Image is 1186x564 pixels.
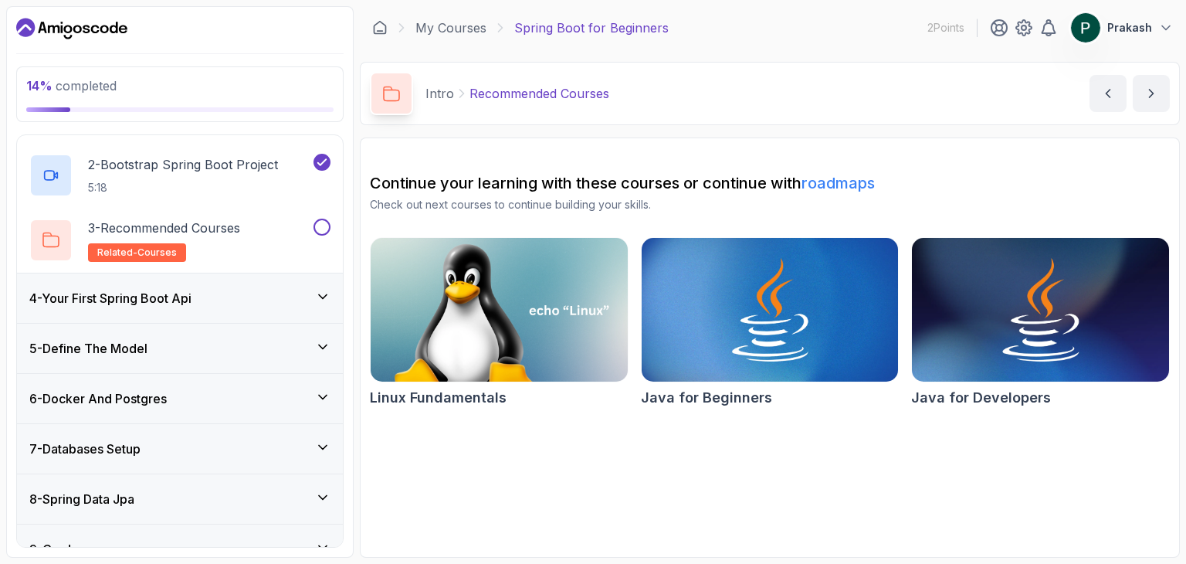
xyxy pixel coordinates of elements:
[29,219,330,262] button: 3-Recommended Coursesrelated-courses
[88,219,240,237] p: 3 - Recommended Courses
[1107,20,1152,36] p: Prakash
[29,154,330,197] button: 2-Bootstrap Spring Boot Project5:18
[1071,13,1100,42] img: user profile image
[17,424,343,474] button: 7-Databases Setup
[370,197,1170,212] p: Check out next courses to continue building your skills.
[415,19,486,37] a: My Courses
[370,237,629,409] a: Linux Fundamentals cardLinux Fundamentals
[29,440,141,458] h3: 7 - Databases Setup
[642,238,899,382] img: Java for Beginners card
[1070,12,1174,43] button: user profile imagePrakash
[911,387,1051,409] h2: Java for Developers
[370,387,507,409] h2: Linux Fundamentals
[17,474,343,524] button: 8-Spring Data Jpa
[641,237,900,409] a: Java for Beginners cardJava for Beginners
[29,339,147,358] h3: 5 - Define The Model
[29,540,71,559] h3: 9 - Crud
[372,20,388,36] a: Dashboard
[1089,75,1127,112] button: previous content
[514,19,669,37] p: Spring Boot for Beginners
[912,238,1169,382] img: Java for Developers card
[425,84,454,103] p: Intro
[17,374,343,423] button: 6-Docker And Postgres
[88,155,278,174] p: 2 - Bootstrap Spring Boot Project
[17,324,343,373] button: 5-Define The Model
[801,174,875,192] a: roadmaps
[16,16,127,41] a: Dashboard
[469,84,609,103] p: Recommended Courses
[29,389,167,408] h3: 6 - Docker And Postgres
[88,180,278,195] p: 5:18
[29,490,134,508] h3: 8 - Spring Data Jpa
[29,289,191,307] h3: 4 - Your First Spring Boot Api
[641,387,772,409] h2: Java for Beginners
[371,238,628,382] img: Linux Fundamentals card
[26,78,117,93] span: completed
[911,237,1170,409] a: Java for Developers cardJava for Developers
[97,246,177,259] span: related-courses
[26,78,53,93] span: 14 %
[927,20,964,36] p: 2 Points
[1133,75,1170,112] button: next content
[17,274,343,323] button: 4-Your First Spring Boot Api
[370,172,1170,194] h2: Continue your learning with these courses or continue with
